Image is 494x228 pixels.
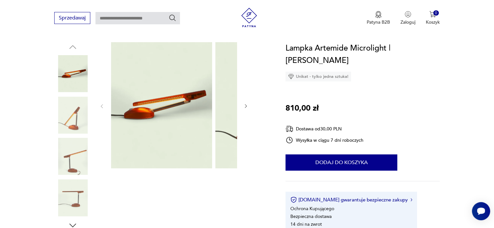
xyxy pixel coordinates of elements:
button: Szukaj [169,14,176,22]
button: Zaloguj [400,11,415,25]
p: Patyna B2B [367,19,390,25]
img: Zdjęcie produktu Lampka Artemide Microlight | Ernesto Gismondi [54,138,91,175]
p: 810,00 zł [285,102,319,114]
img: Ikona dostawy [285,125,293,133]
button: [DOMAIN_NAME] gwarantuje bezpieczne zakupy [290,197,412,203]
img: Zdjęcie produktu Lampka Artemide Microlight | Ernesto Gismondi [54,55,91,92]
img: Zdjęcie produktu Lampka Artemide Microlight | Ernesto Gismondi [54,97,91,134]
h1: Lampka Artemide Microlight | [PERSON_NAME] [285,42,440,67]
div: Dostawa od 30,00 PLN [285,125,363,133]
li: 14 dni na zwrot [290,221,322,227]
div: 0 [433,10,439,16]
iframe: Smartsupp widget button [472,202,490,220]
img: Ikona koszyka [429,11,436,18]
img: Ikona strzałki w prawo [411,198,412,201]
p: Koszyk [426,19,440,25]
img: Zdjęcie produktu Lampka Artemide Microlight | Ernesto Gismondi [111,42,212,168]
a: Ikona medaluPatyna B2B [367,11,390,25]
li: Ochrona Kupującego [290,206,334,212]
p: Zaloguj [400,19,415,25]
button: Sprzedawaj [54,12,90,24]
div: Unikat - tylko jedna sztuka! [285,72,351,81]
button: Dodaj do koszyka [285,154,397,171]
img: Ikona certyfikatu [290,197,297,203]
img: Ikona medalu [375,11,382,18]
li: Bezpieczna dostawa [290,213,332,220]
img: Zdjęcie produktu Lampka Artemide Microlight | Ernesto Gismondi [215,42,316,168]
div: Wysyłka w ciągu 7 dni roboczych [285,136,363,144]
a: Sprzedawaj [54,16,90,21]
img: Ikonka użytkownika [405,11,411,18]
img: Patyna - sklep z meblami i dekoracjami vintage [239,8,259,27]
img: Zdjęcie produktu Lampka Artemide Microlight | Ernesto Gismondi [54,179,91,216]
button: Patyna B2B [367,11,390,25]
img: Ikona diamentu [288,74,294,79]
button: 0Koszyk [426,11,440,25]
